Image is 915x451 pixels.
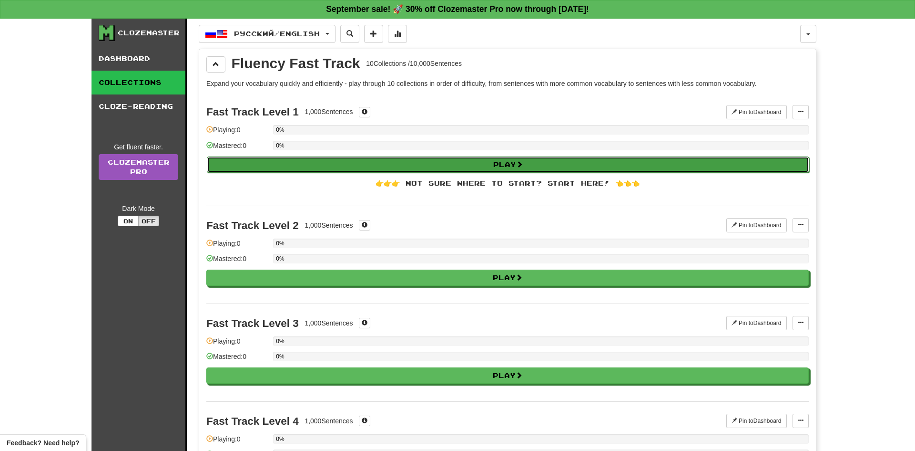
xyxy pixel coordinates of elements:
div: 10 Collections / 10,000 Sentences [366,59,462,68]
div: 1,000 Sentences [305,220,353,230]
div: Fast Track Level 4 [206,415,299,427]
div: Fast Track Level 2 [206,220,299,231]
div: Playing: 0 [206,336,268,352]
strong: September sale! 🚀 30% off Clozemaster Pro now through [DATE]! [326,4,589,14]
button: Pin toDashboard [726,414,787,428]
button: Add sentence to collection [364,25,383,43]
div: Mastered: 0 [206,141,268,157]
div: Playing: 0 [206,239,268,254]
div: Fast Track Level 1 [206,106,299,118]
a: Dashboard [91,47,185,71]
div: Get fluent faster. [99,142,178,152]
a: ClozemasterPro [99,154,178,180]
button: Русский/English [199,25,335,43]
button: Play [206,270,809,286]
button: Pin toDashboard [726,218,787,232]
span: Русский / English [234,30,320,38]
button: More stats [388,25,407,43]
div: 1,000 Sentences [305,107,353,116]
button: Pin toDashboard [726,316,787,330]
button: Search sentences [340,25,359,43]
div: 1,000 Sentences [305,416,353,426]
a: Cloze-Reading [91,94,185,118]
button: On [118,216,139,226]
div: Fluency Fast Track [232,56,360,71]
button: Play [207,157,809,173]
button: Play [206,367,809,384]
div: Clozemaster [118,28,180,38]
button: Off [138,216,159,226]
div: Mastered: 0 [206,352,268,367]
div: 👉👉👉 Not sure where to start? Start here! 👈👈👈 [206,178,809,188]
div: 1,000 Sentences [305,318,353,328]
button: Pin toDashboard [726,105,787,119]
div: Mastered: 0 [206,254,268,270]
div: Dark Mode [99,204,178,213]
div: Playing: 0 [206,434,268,450]
p: Expand your vocabulary quickly and efficiently - play through 10 collections in order of difficul... [206,79,809,88]
div: Fast Track Level 3 [206,317,299,329]
a: Collections [91,71,185,94]
div: Playing: 0 [206,125,268,141]
span: Open feedback widget [7,438,79,448]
